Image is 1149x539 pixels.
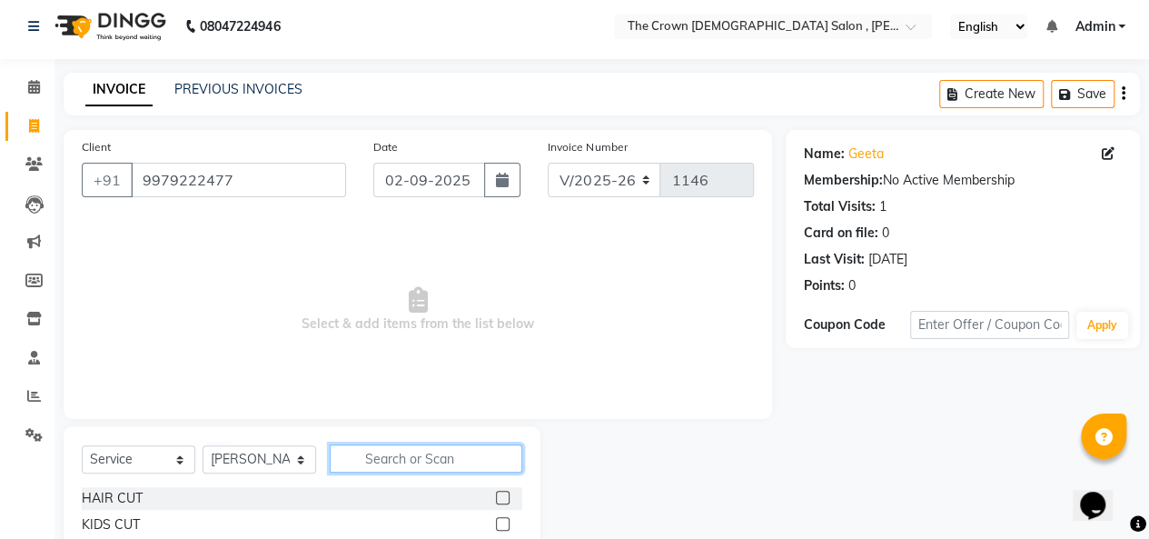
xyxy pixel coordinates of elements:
button: Save [1051,80,1114,108]
div: Membership: [804,171,883,190]
div: 1 [879,197,887,216]
div: Card on file: [804,224,878,243]
div: 0 [882,224,889,243]
span: Admin [1075,17,1114,36]
a: Geeta [848,145,884,164]
button: +91 [82,163,133,197]
button: Apply [1076,312,1128,339]
div: KIDS CUT [82,515,140,534]
div: Total Visits: [804,197,876,216]
b: 08047224946 [200,1,280,52]
input: Search by Name/Mobile/Email/Code [131,163,346,197]
div: Name: [804,145,845,164]
div: [DATE] [868,250,907,269]
div: Coupon Code [804,315,910,334]
label: Client [82,139,111,155]
input: Enter Offer / Coupon Code [910,311,1069,339]
a: PREVIOUS INVOICES [174,81,302,97]
input: Search or Scan [330,444,522,473]
button: Create New [939,80,1044,108]
div: Last Visit: [804,250,865,269]
div: 0 [848,276,856,295]
label: Invoice Number [548,139,627,155]
div: No Active Membership [804,171,1122,190]
a: INVOICE [85,74,153,106]
img: logo [46,1,171,52]
span: Select & add items from the list below [82,219,754,401]
div: Points: [804,276,845,295]
div: HAIR CUT [82,489,143,508]
iframe: chat widget [1073,466,1131,521]
label: Date [373,139,398,155]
